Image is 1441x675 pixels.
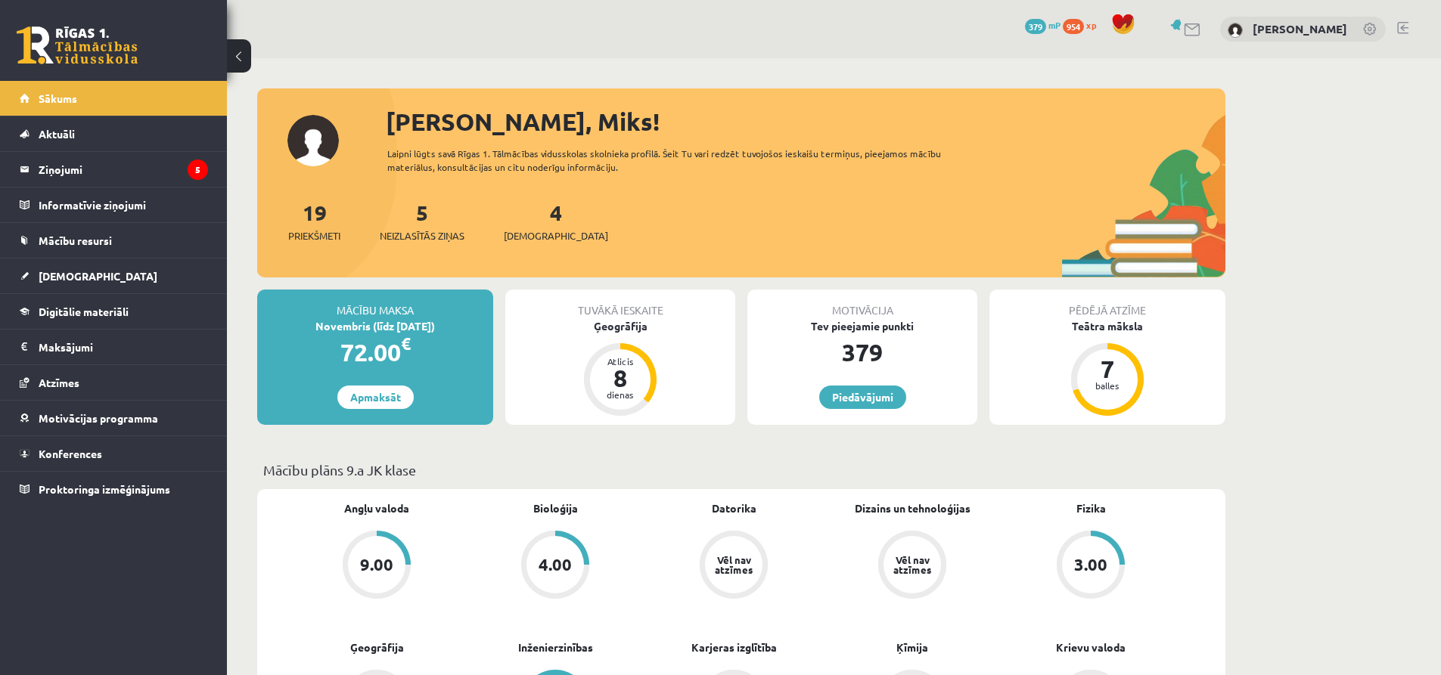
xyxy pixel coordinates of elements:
div: Motivācija [747,290,977,318]
a: Rīgas 1. Tālmācības vidusskola [17,26,138,64]
a: Datorika [712,500,756,516]
a: Informatīvie ziņojumi [20,187,208,222]
a: Krievu valoda [1056,639,1126,655]
a: Ģeogrāfija Atlicis 8 dienas [505,318,735,418]
a: 19Priekšmeti [288,199,340,243]
div: Ģeogrāfija [505,318,735,334]
a: Angļu valoda [344,500,409,516]
a: 954 xp [1063,19,1104,31]
a: 5Neizlasītās ziņas [380,199,464,243]
a: Konferences [20,436,208,471]
img: Miks Bubis [1228,23,1243,38]
a: Proktoringa izmēģinājums [20,472,208,506]
a: [PERSON_NAME] [1253,21,1347,36]
div: 9.00 [360,556,393,573]
a: Vēl nav atzīmes [644,531,823,602]
p: Mācību plāns 9.a JK klase [263,460,1219,480]
div: 3.00 [1074,556,1107,573]
span: [DEMOGRAPHIC_DATA] [39,269,157,283]
a: Mācību resursi [20,223,208,258]
span: Konferences [39,447,102,460]
a: Motivācijas programma [20,401,208,435]
a: [DEMOGRAPHIC_DATA] [20,259,208,293]
a: Karjeras izglītība [691,639,777,655]
a: Sākums [20,81,208,116]
div: dienas [598,390,643,399]
span: Proktoringa izmēģinājums [39,482,170,496]
span: 954 [1063,19,1084,34]
span: 379 [1025,19,1046,34]
div: 8 [598,366,643,390]
a: Aktuāli [20,116,208,151]
a: Ziņojumi5 [20,152,208,187]
div: Novembris (līdz [DATE]) [257,318,493,334]
div: Atlicis [598,357,643,366]
a: Ķīmija [896,639,928,655]
div: Vēl nav atzīmes [713,555,755,574]
a: Maksājumi [20,330,208,364]
div: Tev pieejamie punkti [747,318,977,334]
div: Mācību maksa [257,290,493,318]
a: Bioloģija [533,500,578,516]
span: Sākums [39,91,77,105]
span: Neizlasītās ziņas [380,228,464,243]
div: 4.00 [539,556,572,573]
a: Ģeogrāfija [350,639,404,655]
legend: Maksājumi [39,330,208,364]
legend: Informatīvie ziņojumi [39,187,208,222]
div: Pēdējā atzīme [989,290,1225,318]
a: Inženierzinības [518,639,593,655]
a: Atzīmes [20,365,208,400]
span: € [401,333,411,355]
div: 72.00 [257,334,493,370]
span: Digitālie materiāli [39,305,129,318]
a: Piedāvājumi [819,385,906,409]
a: Vēl nav atzīmes [823,531,1002,602]
span: mP [1048,19,1061,31]
div: Vēl nav atzīmes [891,555,933,574]
a: Apmaksāt [337,385,414,409]
span: Motivācijas programma [39,411,158,425]
div: [PERSON_NAME], Miks! [386,104,1225,140]
a: Dizains un tehnoloģijas [855,500,971,516]
span: Priekšmeti [288,228,340,243]
a: Fizika [1076,500,1106,516]
div: Tuvākā ieskaite [505,290,735,318]
i: 5 [188,159,208,180]
div: 7 [1085,357,1130,381]
a: Digitālie materiāli [20,294,208,329]
a: 379 mP [1025,19,1061,31]
span: xp [1086,19,1096,31]
a: 4.00 [466,531,644,602]
div: 379 [747,334,977,370]
div: Laipni lūgts savā Rīgas 1. Tālmācības vidusskolas skolnieka profilā. Šeit Tu vari redzēt tuvojošo... [387,147,968,174]
legend: Ziņojumi [39,152,208,187]
span: Mācību resursi [39,234,112,247]
div: balles [1085,381,1130,390]
span: Atzīmes [39,376,79,389]
a: 3.00 [1002,531,1180,602]
a: Teātra māksla 7 balles [989,318,1225,418]
a: 4[DEMOGRAPHIC_DATA] [504,199,608,243]
span: [DEMOGRAPHIC_DATA] [504,228,608,243]
div: Teātra māksla [989,318,1225,334]
span: Aktuāli [39,127,75,141]
a: 9.00 [287,531,466,602]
